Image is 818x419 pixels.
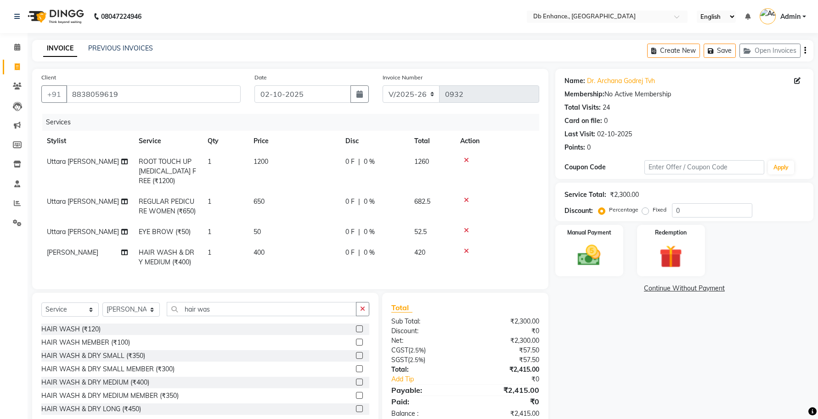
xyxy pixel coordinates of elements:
input: Search or Scan [167,302,356,316]
a: Continue Without Payment [557,284,812,293]
th: Disc [340,131,409,151]
span: 1 [208,157,211,166]
img: Admin [760,8,776,24]
div: ₹0 [465,326,546,336]
span: 50 [254,228,261,236]
label: Redemption [655,229,687,237]
button: +91 [41,85,67,103]
span: CGST [391,346,408,354]
span: 0 F [345,157,355,167]
div: Total Visits: [564,103,601,112]
span: Uttara [PERSON_NAME] [47,157,119,166]
span: Uttara [PERSON_NAME] [47,228,119,236]
div: Paid: [384,396,465,407]
span: | [358,227,360,237]
div: HAIR WASH & DRY LONG (₹450) [41,404,141,414]
span: 0 F [345,227,355,237]
span: 2.5% [410,346,424,354]
div: Card on file: [564,116,602,126]
button: Apply [768,161,794,174]
img: logo [23,4,86,29]
div: HAIR WASH MEMBER (₹100) [41,338,130,347]
div: 0 [604,116,608,126]
div: ₹2,415.00 [465,385,546,396]
span: REGULAR PEDICURE WOMEN (₹650) [139,197,196,215]
span: 0 F [345,197,355,207]
div: ₹2,415.00 [465,365,546,374]
div: 24 [603,103,610,112]
span: Total [391,303,412,313]
span: 1 [208,197,211,206]
div: Service Total: [564,190,606,200]
div: ₹2,300.00 [465,336,546,346]
div: HAIR WASH (₹120) [41,324,101,334]
div: ₹57.50 [465,355,546,365]
div: Sub Total: [384,317,465,326]
th: Price [248,131,340,151]
div: 0 [587,143,591,152]
label: Fixed [653,206,666,214]
div: Balance : [384,409,465,419]
div: HAIR WASH & DRY MEDIUM (₹400) [41,378,149,387]
span: 52.5 [414,228,427,236]
span: 0 % [364,197,375,207]
button: Create New [647,44,700,58]
span: 0 % [364,227,375,237]
span: 0 F [345,248,355,257]
th: Service [133,131,202,151]
th: Stylist [41,131,133,151]
a: PREVIOUS INVOICES [88,44,153,52]
span: | [358,197,360,207]
div: Discount: [564,206,593,216]
div: Membership: [564,89,604,99]
div: ₹2,300.00 [610,190,639,200]
span: 650 [254,197,265,206]
div: Payable: [384,385,465,396]
div: Discount: [384,326,465,336]
input: Enter Offer / Coupon Code [644,160,764,174]
b: 08047224946 [101,4,141,29]
div: No Active Membership [564,89,804,99]
span: 420 [414,248,425,257]
span: 0 % [364,248,375,257]
th: Total [409,131,455,151]
label: Date [254,73,267,82]
span: ROOT TOUCH UP [MEDICAL_DATA] FREE (₹1200) [139,157,196,185]
div: ₹0 [465,396,546,407]
div: Points: [564,143,585,152]
span: | [358,248,360,257]
span: 1260 [414,157,429,166]
div: Net: [384,336,465,346]
span: 1 [208,228,211,236]
div: Last Visit: [564,129,595,139]
input: Search by Name/Mobile/Email/Code [66,85,241,103]
div: HAIR WASH & DRY SMALL (₹350) [41,351,145,361]
span: EYE BROW (₹50) [139,228,191,236]
span: 1 [208,248,211,257]
img: _gift.svg [652,242,689,271]
th: Qty [202,131,248,151]
a: Dr. Archana Godrej Tvh [587,76,655,86]
span: 1200 [254,157,268,166]
span: 2.5% [410,356,423,363]
span: HAIR WASH & DRY MEDIUM (₹400) [139,248,194,266]
div: ₹2,415.00 [465,409,546,419]
div: Services [42,114,546,131]
th: Action [455,131,539,151]
div: ₹2,300.00 [465,317,546,326]
a: Add Tip [384,374,479,384]
div: Coupon Code [564,162,644,172]
button: Open Invoices [739,44,801,58]
span: | [358,157,360,167]
div: Total: [384,365,465,374]
span: Admin [780,12,801,22]
div: ( ) [384,346,465,355]
div: ₹57.50 [465,346,546,355]
label: Manual Payment [567,229,611,237]
div: HAIR WASH & DRY MEDIUM MEMBER (₹350) [41,391,179,401]
label: Percentage [609,206,638,214]
div: ( ) [384,355,465,365]
img: _cash.svg [570,242,608,268]
div: HAIR WASH & DRY SMALL MEMBER (₹300) [41,364,175,374]
a: INVOICE [43,40,77,57]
